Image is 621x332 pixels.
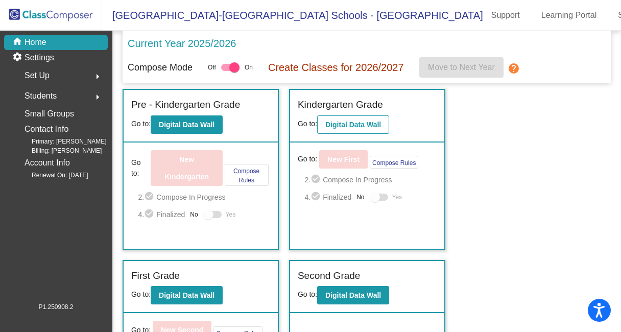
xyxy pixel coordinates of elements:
mat-icon: home [12,36,25,49]
button: Compose Rules [370,156,418,169]
label: First Grade [131,269,180,283]
button: Digital Data Wall [317,115,389,134]
span: Go to: [298,290,317,298]
p: Home [25,36,46,49]
span: No [356,193,364,202]
span: 4. Finalized [138,208,185,221]
span: Go to: [298,120,317,128]
b: Digital Data Wall [159,291,214,299]
span: On [245,63,253,72]
span: [GEOGRAPHIC_DATA]-[GEOGRAPHIC_DATA] Schools - [GEOGRAPHIC_DATA] [102,7,483,23]
mat-icon: check_circle [310,174,323,186]
span: 2. Compose In Progress [138,191,270,203]
label: Second Grade [298,269,361,283]
span: 2. Compose In Progress [304,174,436,186]
mat-icon: check_circle [144,191,156,203]
span: 4. Finalized [304,191,351,203]
span: Renewal On: [DATE] [15,171,88,180]
span: Yes [226,208,236,221]
mat-icon: arrow_right [91,70,104,83]
button: Digital Data Wall [151,115,223,134]
span: Go to: [298,154,317,164]
span: Students [25,89,57,103]
p: Account Info [25,156,70,170]
label: Kindergarten Grade [298,98,383,112]
b: Digital Data Wall [325,291,381,299]
a: Learning Portal [533,7,605,23]
mat-icon: settings [12,52,25,64]
button: New First [319,150,368,169]
mat-icon: arrow_right [91,91,104,103]
span: Yes [392,191,402,203]
span: Move to Next Year [428,63,495,72]
button: New Kindergarten [151,150,222,186]
b: New Kindergarten [164,155,209,181]
span: Billing: [PERSON_NAME] [15,146,102,155]
p: Contact Info [25,122,68,136]
span: Off [208,63,216,72]
p: Create Classes for 2026/2027 [268,60,404,75]
p: Small Groups [25,107,74,121]
p: Settings [25,52,54,64]
mat-icon: check_circle [310,191,323,203]
b: Digital Data Wall [159,121,214,129]
a: Support [483,7,528,23]
b: Digital Data Wall [325,121,381,129]
button: Compose Rules [225,164,269,186]
button: Digital Data Wall [317,286,389,304]
button: Digital Data Wall [151,286,223,304]
mat-icon: check_circle [144,208,156,221]
button: Move to Next Year [419,57,504,78]
mat-icon: help [508,62,520,75]
p: Current Year 2025/2026 [128,36,236,51]
label: Pre - Kindergarten Grade [131,98,240,112]
span: Set Up [25,68,50,83]
span: Go to: [131,120,151,128]
p: Compose Mode [128,61,193,75]
span: Go to: [131,157,149,179]
span: Primary: [PERSON_NAME] [15,137,107,146]
span: Go to: [131,290,151,298]
span: No [190,210,198,219]
b: New First [327,155,360,163]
